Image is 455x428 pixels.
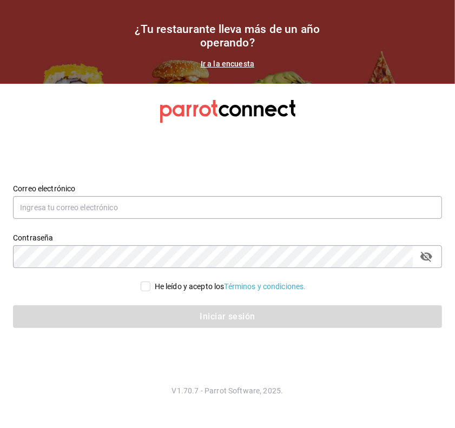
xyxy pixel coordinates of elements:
[13,185,442,192] label: Correo electrónico
[155,281,306,292] div: He leído y acepto los
[13,234,442,242] label: Contraseña
[417,248,436,266] button: passwordField
[201,59,254,68] a: Ir a la encuesta
[13,196,442,219] input: Ingresa tu correo electrónico
[225,282,306,291] a: Términos y condiciones.
[13,385,442,396] p: V1.70.7 - Parrot Software, 2025.
[120,23,336,50] h1: ¿Tu restaurante lleva más de un año operando?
